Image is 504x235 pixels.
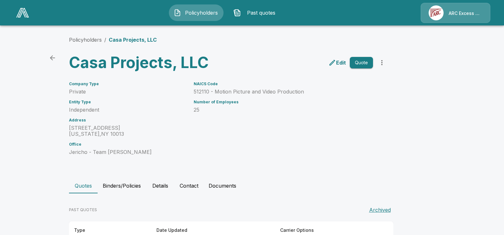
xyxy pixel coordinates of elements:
[367,204,393,216] button: Archived
[69,36,157,44] nav: breadcrumb
[194,82,373,86] h6: NAICS Code
[327,58,347,68] a: edit
[69,125,186,137] p: [STREET_ADDRESS] [US_STATE] , NY 10013
[350,57,373,69] button: Quote
[194,107,373,113] p: 25
[98,178,146,193] button: Binders/Policies
[69,178,98,193] button: Quotes
[175,178,204,193] button: Contact
[244,9,279,17] span: Past quotes
[46,52,59,64] a: back
[204,178,241,193] button: Documents
[146,178,175,193] button: Details
[69,54,226,72] h3: Casa Projects, LLC
[69,207,97,213] p: PAST QUOTES
[69,142,186,147] h6: Office
[336,59,346,66] p: Edit
[69,118,186,122] h6: Address
[69,149,186,155] p: Jericho - Team [PERSON_NAME]
[16,8,29,17] img: AA Logo
[69,37,102,43] a: Policyholders
[229,4,283,21] button: Past quotes IconPast quotes
[233,9,241,17] img: Past quotes Icon
[69,100,186,104] h6: Entity Type
[69,178,435,193] div: policyholder tabs
[69,82,186,86] h6: Company Type
[69,107,186,113] p: Independent
[376,56,388,69] button: more
[174,9,181,17] img: Policyholders Icon
[69,89,186,95] p: Private
[194,100,373,104] h6: Number of Employees
[194,89,373,95] p: 512110 - Motion Picture and Video Production
[104,36,106,44] li: /
[169,4,224,21] button: Policyholders IconPolicyholders
[184,9,219,17] span: Policyholders
[109,36,157,44] p: Casa Projects, LLC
